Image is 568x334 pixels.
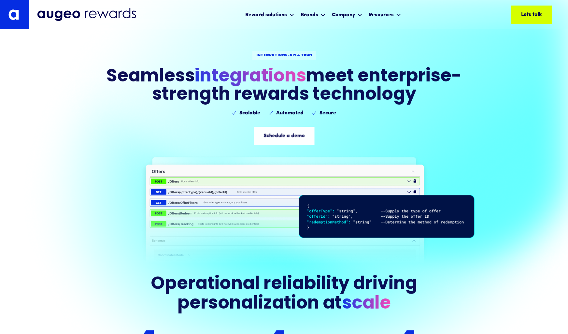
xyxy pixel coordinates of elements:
div: Company [330,6,364,23]
a: Lets talk [511,6,552,24]
div: Resources [367,6,403,23]
span: scale [342,294,391,315]
div: Reward solutions [245,11,287,19]
h2: Operational reliability driving personalization at [89,275,479,315]
div: Scalable [239,109,260,117]
div: Company [332,11,355,19]
div: Automated [276,109,304,117]
div: Brands [299,6,327,23]
img: Augeo Rewards business unit full logo in midnight blue. [37,8,136,22]
div: Integrations, API & tech [256,53,312,58]
div: Resources [369,11,394,19]
h1: Seamless meet enterprise-strength rewards technology [89,68,479,105]
div: Brands [301,11,318,19]
span: integrations [195,68,306,86]
div: Reward solutions [244,6,296,23]
div: Secure [319,109,336,117]
a: Schedule a demo [254,127,314,145]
